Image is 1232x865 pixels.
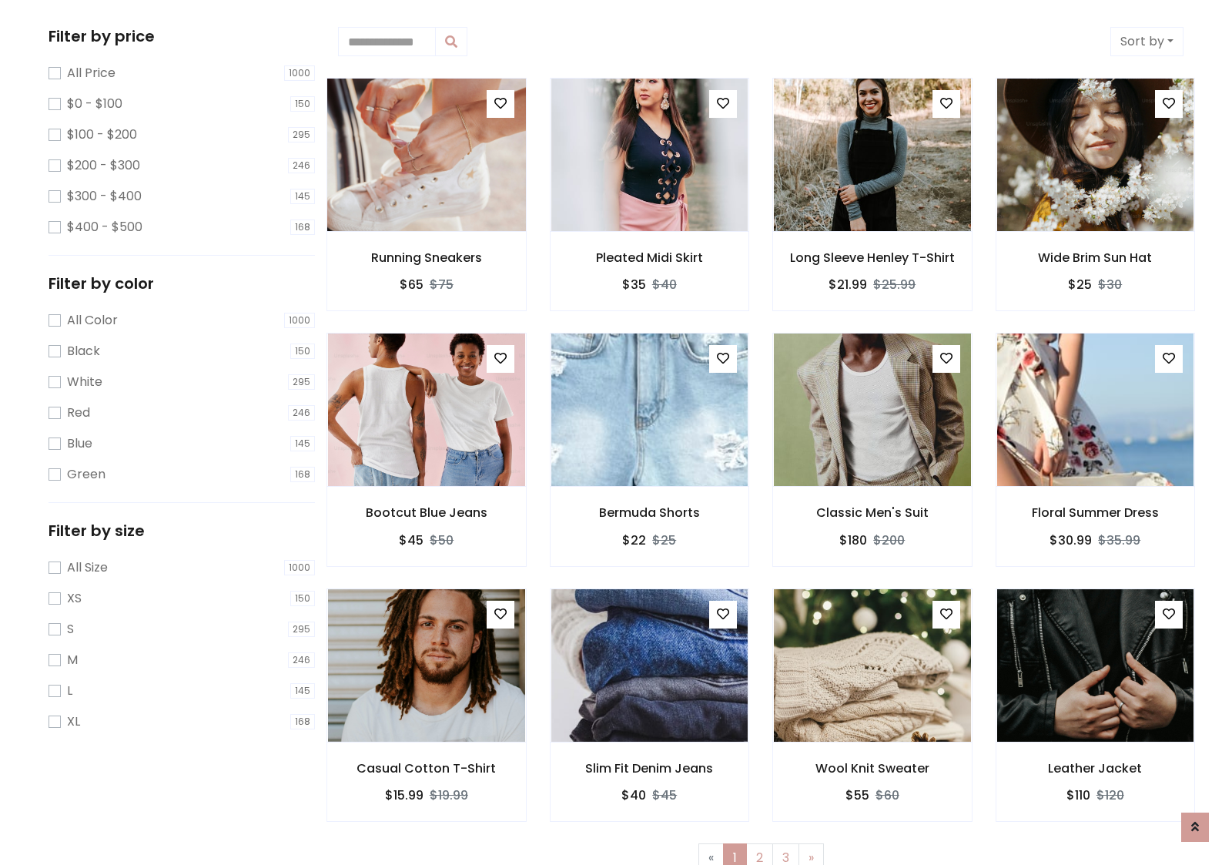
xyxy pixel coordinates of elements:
[288,127,315,142] span: 295
[49,27,315,45] h5: Filter by price
[288,622,315,637] span: 295
[621,788,646,803] h6: $40
[430,786,468,804] del: $19.99
[875,786,899,804] del: $60
[290,96,315,112] span: 150
[327,505,526,520] h6: Bootcut Blue Jeans
[288,374,315,390] span: 295
[67,682,72,700] label: L
[652,786,677,804] del: $45
[327,250,526,265] h6: Running Sneakers
[1066,788,1090,803] h6: $110
[284,65,315,81] span: 1000
[284,560,315,575] span: 1000
[290,467,315,482] span: 168
[67,465,105,484] label: Green
[67,589,82,608] label: XS
[290,344,315,359] span: 150
[1098,531,1140,549] del: $35.99
[327,761,526,776] h6: Casual Cotton T-Shirt
[1050,533,1092,548] h6: $30.99
[290,220,315,235] span: 168
[290,591,315,606] span: 150
[773,505,972,520] h6: Classic Men's Suit
[400,277,423,292] h6: $65
[290,436,315,451] span: 145
[551,250,749,265] h6: Pleated Midi Skirt
[67,156,140,175] label: $200 - $300
[284,313,315,328] span: 1000
[652,276,677,293] del: $40
[67,404,90,422] label: Red
[430,276,454,293] del: $75
[873,276,916,293] del: $25.99
[839,533,867,548] h6: $180
[1096,786,1124,804] del: $120
[67,311,118,330] label: All Color
[67,126,137,144] label: $100 - $200
[1110,27,1183,56] button: Sort by
[996,761,1195,776] h6: Leather Jacket
[290,683,315,699] span: 145
[67,373,102,391] label: White
[773,250,972,265] h6: Long Sleeve Henley T-Shirt
[652,531,676,549] del: $25
[290,714,315,729] span: 168
[1068,277,1092,292] h6: $25
[996,250,1195,265] h6: Wide Brim Sun Hat
[67,64,115,82] label: All Price
[622,533,646,548] h6: $22
[845,788,869,803] h6: $55
[1098,276,1122,293] del: $30
[290,189,315,204] span: 145
[288,405,315,421] span: 246
[49,521,315,540] h5: Filter by size
[67,434,92,453] label: Blue
[551,761,749,776] h6: Slim Fit Denim Jeans
[430,531,454,549] del: $50
[551,505,749,520] h6: Bermuda Shorts
[67,651,78,669] label: M
[67,187,142,206] label: $300 - $400
[385,788,423,803] h6: $15.99
[67,342,100,360] label: Black
[773,761,972,776] h6: Wool Knit Sweater
[67,218,142,236] label: $400 - $500
[288,652,315,668] span: 246
[67,620,74,639] label: S
[49,274,315,293] h5: Filter by color
[829,277,867,292] h6: $21.99
[399,533,423,548] h6: $45
[622,277,646,292] h6: $35
[288,158,315,173] span: 246
[67,558,108,577] label: All Size
[873,531,905,549] del: $200
[67,712,80,731] label: XL
[996,505,1195,520] h6: Floral Summer Dress
[67,95,122,113] label: $0 - $100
